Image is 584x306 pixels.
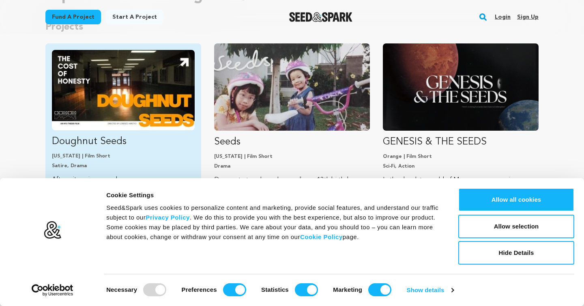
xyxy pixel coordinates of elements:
p: Satire, Drama [52,163,195,169]
strong: Marketing [333,286,362,293]
p: Orange | Film Short [383,153,539,160]
a: Fund GENESIS &amp; THE SEEDS [383,43,539,209]
div: Seed&Spark uses cookies to personalize content and marketing, provide social features, and unders... [106,203,440,242]
button: Allow all cookies [458,188,574,211]
strong: Necessary [106,286,137,293]
strong: Statistics [261,286,289,293]
a: Privacy Policy [146,214,190,221]
p: Doughnut Seeds [52,135,195,148]
p: Drama [214,163,370,170]
a: Show details [407,284,454,296]
div: Cookie Settings [106,190,440,200]
button: Hide Details [458,241,574,265]
button: Allow selection [458,215,574,238]
p: Sci-Fi, Action [383,163,539,170]
a: Login [495,11,511,24]
a: Seed&Spark Homepage [289,12,353,22]
a: Start a project [106,10,163,24]
strong: Preferences [182,286,217,293]
a: Fund a project [45,10,101,24]
img: Seed&Spark Logo Dark Mode [289,12,353,22]
p: Desperate to salvage her mediocre 13th birthday, [US_STATE] plots an escape to the crowded street... [214,175,370,209]
a: Usercentrics Cookiebot - opens in a new window [17,284,88,296]
a: Fund Seeds [214,43,370,209]
p: [US_STATE] | Film Short [214,153,370,160]
img: logo [43,221,62,239]
p: Seeds [214,136,370,149]
a: Sign up [517,11,539,24]
p: In the desolate world of Mars, a rogue cosmic dreamer strives to send two humans to Earth with ho... [383,175,539,209]
p: GENESIS & THE SEEDS [383,136,539,149]
a: Fund Doughnut Seeds [52,50,195,208]
p: [US_STATE] | Film Short [52,153,195,159]
p: After witnessing a prank gone wrong, [PERSON_NAME] is the target of a [DEMOGRAPHIC_DATA] school i... [52,174,195,208]
a: Cookie Policy [300,233,343,240]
